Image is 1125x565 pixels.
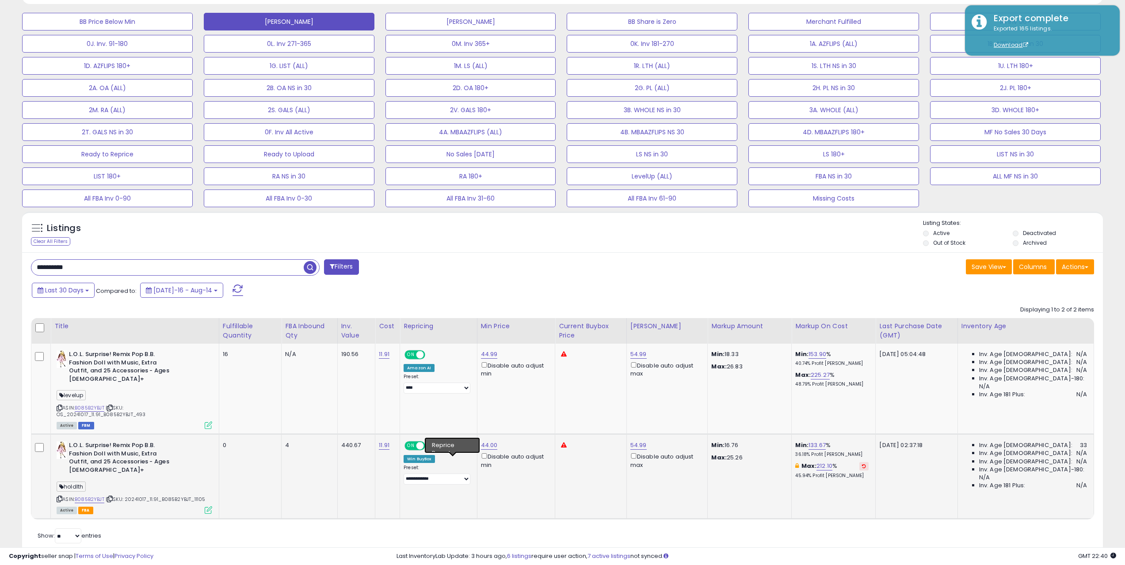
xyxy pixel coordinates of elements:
span: Last 30 Days [45,286,84,295]
div: Displaying 1 to 2 of 2 items [1020,306,1094,314]
span: FBA [78,507,93,514]
div: Last Purchase Date (GMT) [879,322,953,340]
button: RA NS in 30 [204,167,374,185]
button: LIST NS in 30 [930,145,1101,163]
button: 0J. Inv. 91-180 [22,35,193,53]
div: Min Price [481,322,552,331]
button: Save View [966,259,1012,274]
p: Listing States: [923,219,1103,228]
b: Max: [795,371,811,379]
span: Inv. Age [DEMOGRAPHIC_DATA]-180: [979,466,1085,474]
button: 2D. OA 180+ [385,79,556,97]
button: All FBA Inv 0-90 [22,190,193,207]
button: 1B. AZFLIPS NS in 30 [930,35,1101,53]
div: 16 [223,350,275,358]
p: 18.33 [711,350,785,358]
p: 45.94% Profit [PERSON_NAME] [795,473,869,479]
span: N/A [1076,366,1087,374]
strong: Min: [711,441,725,449]
span: Inv. Age [DEMOGRAPHIC_DATA]: [979,350,1072,358]
span: Show: entries [38,531,101,540]
span: Inv. Age 181 Plus: [979,482,1026,489]
button: [PERSON_NAME] [385,13,556,30]
a: 54.99 [630,441,647,450]
button: 1S. LTH NS in 30 [748,57,919,75]
span: N/A [1076,482,1087,489]
span: [DATE]-16 - Aug-14 [153,286,212,295]
button: LS 180+ [748,145,919,163]
span: N/A [1076,350,1087,358]
img: 41C+GbQI8JL._SL40_.jpg [57,350,67,368]
button: LIST 180+ [22,167,193,185]
div: [PERSON_NAME] [630,322,704,331]
button: 1A. AZFLIPS (ALL) [748,35,919,53]
div: Inv. value [341,322,372,340]
span: N/A [1076,458,1087,466]
span: | SKU: 20241017_11.91_B085B2YBJT_11105 [106,496,205,503]
div: Current Buybox Price [559,322,623,340]
label: Archived [1023,239,1047,246]
span: Inv. Age [DEMOGRAPHIC_DATA]: [979,441,1072,449]
div: Inventory Age [961,322,1090,331]
span: N/A [979,474,990,482]
span: 2025-09-14 22:40 GMT [1078,552,1116,560]
div: ASIN: [57,441,212,513]
div: ASIN: [57,350,212,428]
label: Deactivated [1023,229,1056,237]
span: Inv. Age [DEMOGRAPHIC_DATA]-180: [979,375,1085,383]
span: | SKU: OS_20241017_11.91_B085B2YBJT_493 [57,404,145,417]
a: 133.67 [808,441,826,450]
div: % [795,371,869,387]
strong: Max: [711,362,727,371]
button: 2J. PL 180+ [930,79,1101,97]
button: 4A. MBAAZFLIPS (ALL) [385,123,556,141]
h5: Listings [47,222,81,235]
div: Markup Amount [711,322,788,331]
div: Exported 165 listings. [987,25,1113,49]
button: 1U. LTH 180+ [930,57,1101,75]
button: 2B. OA NS in 30 [204,79,374,97]
div: seller snap | | [9,552,153,561]
div: Amazon AI [404,364,435,372]
button: 4D. MBAAZFLIPS 180+ [748,123,919,141]
a: Terms of Use [76,552,113,560]
a: 153.90 [808,350,826,359]
a: Download [994,41,1028,49]
span: Inv. Age 181 Plus: [979,391,1026,398]
div: Win BuyBox [404,455,435,463]
b: L.O.L. Surprise! Remix Pop B.B. Fashion Doll with Music, Extra Outfit, and 25 Accessories - Ages ... [69,441,176,476]
span: N/A [1076,449,1087,457]
span: OFF [424,351,438,359]
button: Last 30 Days [32,283,95,298]
button: [DATE]-16 - Aug-14 [140,283,223,298]
button: Missing Costs [748,190,919,207]
a: 11.91 [379,441,389,450]
span: All listings currently available for purchase on Amazon [57,422,77,429]
div: Cost [379,322,396,331]
span: Inv. Age [DEMOGRAPHIC_DATA]: [979,366,1072,374]
div: % [795,441,869,458]
div: [DATE] 02:37:18 [879,441,950,449]
button: 2T. GALS NS in 30 [22,123,193,141]
a: 44.00 [481,441,498,450]
span: OFF [424,442,438,450]
span: Inv. Age [DEMOGRAPHIC_DATA]: [979,449,1072,457]
div: % [795,462,869,478]
div: [DATE] 05:04:48 [879,350,950,358]
button: RA 180+ [385,167,556,185]
div: N/A [285,350,330,358]
label: Out of Stock [933,239,965,246]
div: Last InventoryLab Update: 3 hours ago, require user action, not synced. [397,552,1116,561]
button: BB Price Below Min [22,13,193,30]
a: 44.99 [481,350,498,359]
b: Min: [795,350,808,358]
a: 225.27 [811,371,830,379]
button: Actions [1056,259,1094,274]
span: Columns [1019,262,1047,271]
button: [PERSON_NAME] [204,13,374,30]
div: Fulfillable Quantity [223,322,278,340]
button: ALL MF NS in 30 [930,167,1101,185]
div: Disable auto adjust max [630,451,701,469]
div: Title [54,322,215,331]
strong: Copyright [9,552,41,560]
